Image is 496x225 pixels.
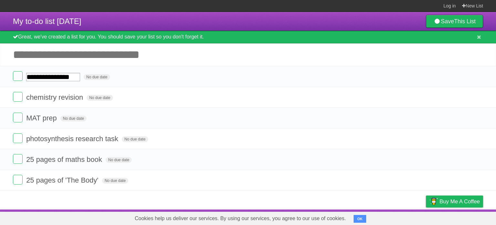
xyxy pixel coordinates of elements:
a: Buy me a coffee [426,196,483,208]
label: Done [13,71,23,81]
a: About [340,211,354,223]
span: photosynthesis research task [26,135,120,143]
span: No due date [84,74,110,80]
label: Star task [444,71,456,82]
span: MAT prep [26,114,58,122]
label: Star task [444,154,456,165]
span: 25 pages of 'The Body' [26,176,100,184]
span: No due date [122,136,148,142]
label: Star task [444,175,456,186]
a: Privacy [418,211,434,223]
span: chemistry revision [26,93,85,101]
label: Done [13,92,23,102]
label: Done [13,154,23,164]
label: Star task [444,113,456,123]
label: Done [13,133,23,143]
span: No due date [106,157,132,163]
a: Terms [396,211,410,223]
a: Suggest a feature [442,211,483,223]
span: My to-do list [DATE] [13,17,81,26]
span: Buy me a coffee [439,196,480,207]
b: This List [454,18,476,25]
span: No due date [87,95,113,101]
span: No due date [102,178,128,184]
button: OK [354,215,366,223]
label: Star task [444,92,456,103]
label: Star task [444,133,456,144]
span: Cookies help us deliver our services. By using our services, you agree to our use of cookies. [128,212,352,225]
img: Buy me a coffee [429,196,438,207]
span: 25 pages of maths book [26,155,104,163]
label: Done [13,175,23,185]
span: No due date [60,116,87,121]
a: Developers [361,211,387,223]
label: Done [13,113,23,122]
a: SaveThis List [426,15,483,28]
